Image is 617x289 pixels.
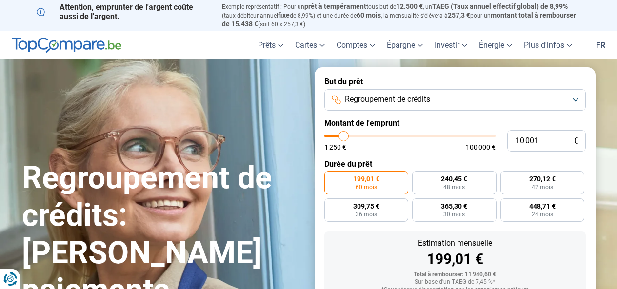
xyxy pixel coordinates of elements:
[222,11,576,28] span: montant total à rembourser de 15.438 €
[252,31,289,59] a: Prêts
[532,184,553,190] span: 42 mois
[441,175,467,182] span: 240,45 €
[289,31,331,59] a: Cartes
[324,89,586,111] button: Regroupement de crédits
[324,77,586,86] label: But du prêt
[345,94,430,105] span: Regroupement de crédits
[353,175,379,182] span: 199,01 €
[357,11,381,19] span: 60 mois
[356,212,377,217] span: 36 mois
[473,31,518,59] a: Énergie
[429,31,473,59] a: Investir
[356,184,377,190] span: 60 mois
[574,137,578,145] span: €
[304,2,366,10] span: prêt à tempérament
[278,11,290,19] span: fixe
[432,2,568,10] span: TAEG (Taux annuel effectif global) de 8,99%
[381,31,429,59] a: Épargne
[324,118,586,128] label: Montant de l'emprunt
[448,11,470,19] span: 257,3 €
[590,31,611,59] a: fr
[12,38,121,53] img: TopCompare
[332,271,578,278] div: Total à rembourser: 11 940,60 €
[353,203,379,210] span: 309,75 €
[324,159,586,169] label: Durée du prêt
[332,252,578,267] div: 199,01 €
[529,203,556,210] span: 448,71 €
[466,144,496,151] span: 100 000 €
[441,203,467,210] span: 365,30 €
[518,31,578,59] a: Plus d'infos
[443,184,465,190] span: 48 mois
[37,2,210,21] p: Attention, emprunter de l'argent coûte aussi de l'argent.
[331,31,381,59] a: Comptes
[532,212,553,217] span: 24 mois
[332,279,578,286] div: Sur base d'un TAEG de 7,45 %*
[396,2,423,10] span: 12.500 €
[222,2,581,28] p: Exemple représentatif : Pour un tous but de , un (taux débiteur annuel de 8,99%) et une durée de ...
[332,239,578,247] div: Estimation mensuelle
[443,212,465,217] span: 30 mois
[324,144,346,151] span: 1 250 €
[529,175,556,182] span: 270,12 €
